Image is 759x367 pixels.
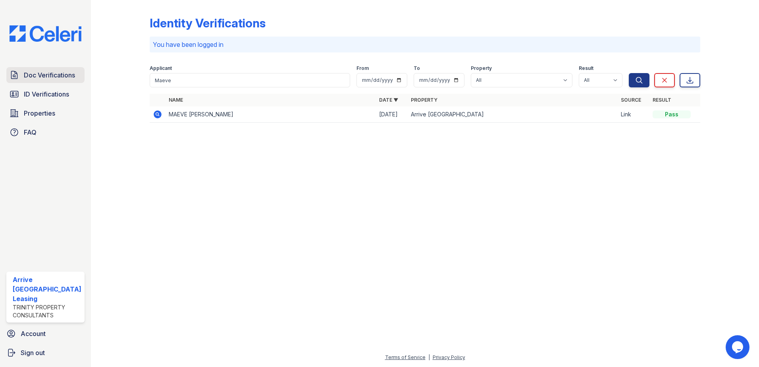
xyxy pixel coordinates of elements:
[24,108,55,118] span: Properties
[653,97,671,103] a: Result
[356,65,369,71] label: From
[153,40,697,49] p: You have been logged in
[3,25,88,42] img: CE_Logo_Blue-a8612792a0a2168367f1c8372b55b34899dd931a85d93a1a3d3e32e68fde9ad4.png
[150,73,351,87] input: Search by name or phone number
[6,86,85,102] a: ID Verifications
[13,275,81,303] div: Arrive [GEOGRAPHIC_DATA] Leasing
[21,348,45,357] span: Sign out
[653,110,691,118] div: Pass
[3,345,88,361] a: Sign out
[414,65,420,71] label: To
[376,106,408,123] td: [DATE]
[621,97,641,103] a: Source
[166,106,376,123] td: MAEVE [PERSON_NAME]
[428,354,430,360] div: |
[24,89,69,99] span: ID Verifications
[6,124,85,140] a: FAQ
[379,97,398,103] a: Date ▼
[24,127,37,137] span: FAQ
[471,65,492,71] label: Property
[411,97,437,103] a: Property
[385,354,426,360] a: Terms of Service
[6,67,85,83] a: Doc Verifications
[579,65,593,71] label: Result
[150,16,266,30] div: Identity Verifications
[6,105,85,121] a: Properties
[150,65,172,71] label: Applicant
[24,70,75,80] span: Doc Verifications
[21,329,46,338] span: Account
[726,335,751,359] iframe: chat widget
[13,303,81,319] div: Trinity Property Consultants
[408,106,618,123] td: Arrive [GEOGRAPHIC_DATA]
[3,326,88,342] a: Account
[169,97,183,103] a: Name
[433,354,465,360] a: Privacy Policy
[618,106,649,123] td: Link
